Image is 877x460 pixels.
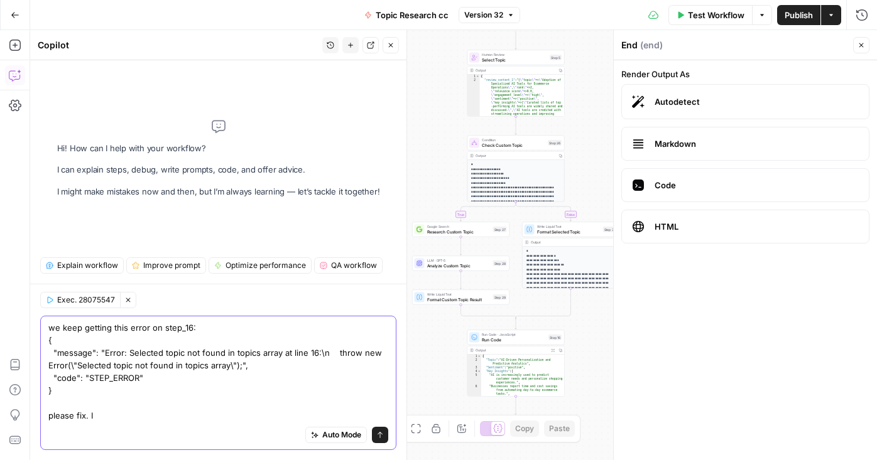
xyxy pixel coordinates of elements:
span: Run Code [482,336,546,343]
div: Step 30 [603,227,617,232]
span: Code [655,179,859,191]
span: Exec. 28075547 [57,294,115,306]
div: 2 [467,78,480,150]
g: Edge from step_5 to step_26 [515,117,517,135]
span: Google Search [427,224,491,229]
textarea: we keep getting this error on step_16: { "message": "Error: Selected topic not found in topics ar... [48,321,388,422]
span: Autodetect [655,95,859,108]
span: Copy [515,423,534,434]
span: Human Review [482,52,547,57]
span: Select Topic [482,56,547,63]
span: ( end ) [640,39,663,51]
div: Step 16 [548,334,562,340]
button: Topic Research cc [357,5,456,25]
button: QA workflow [314,257,383,274]
div: Run Code · JavaScriptRun CodeStep 16Output{ "Topic":"AI-Driven Personalization and Predictive Ana... [467,330,565,397]
label: Render Output As [621,68,869,80]
span: Topic Research cc [376,9,449,21]
div: Human ReviewSelect TopicStep 5Output{ "review_content_1":"{\"topic\"=>\"Adoption of Specialized A... [467,50,565,117]
span: Paste [549,423,570,434]
div: Output [476,348,547,353]
span: Analyze Custom Topic [427,262,491,269]
div: Step 28 [493,260,507,266]
button: Version 32 [459,7,520,23]
span: Optimize performance [226,260,306,271]
g: Edge from step_7 to step_5 [515,31,517,50]
span: Research Custom Topic [427,228,491,235]
span: Test Workflow [688,9,744,21]
div: Step 27 [493,227,507,232]
button: Paste [544,420,575,437]
div: 4 [467,370,481,373]
span: HTML [655,220,859,233]
div: Step 5 [550,55,562,60]
div: Copilot [38,39,319,51]
button: Copy [510,420,539,437]
span: Markdown [655,137,859,150]
span: Run Code · JavaScript [482,332,546,337]
p: I can explain steps, debug, write prompts, code, and offer advice. [57,163,380,176]
span: Toggle code folding, rows 1 through 12 [477,355,481,358]
span: Condition [482,137,545,142]
span: QA workflow [331,260,377,271]
p: Hi! How can I help with your workflow? [57,142,380,155]
button: Optimize performance [209,257,312,274]
g: Edge from step_26 to step_30 [516,202,572,222]
button: Test Workflow [668,5,752,25]
div: 2 [467,358,481,366]
div: Output [476,68,555,73]
span: Format Custom Topic Result [427,296,491,302]
div: 1 [467,75,480,78]
div: End [621,39,849,51]
span: Format Selected Topic [537,228,601,235]
g: Edge from step_16 to end [515,397,517,415]
div: 6 [467,385,481,396]
div: 1 [467,355,481,358]
div: 7 [467,396,481,407]
button: Explain workflow [40,257,124,274]
div: Step 29 [493,294,507,300]
span: Write Liquid Text [537,224,601,229]
div: Output [476,153,555,158]
g: Edge from step_28 to step_29 [460,271,462,289]
div: Write Liquid TextFormat Custom Topic ResultStep 29 [412,290,509,305]
span: Improve prompt [143,260,200,271]
span: Version 32 [464,9,503,21]
div: LLM · GPT-5Analyze Custom TopicStep 28 [412,256,509,271]
button: Exec. 28075547 [40,292,120,308]
div: Output [531,240,610,245]
span: Toggle code folding, rows 1 through 4 [476,75,480,78]
g: Edge from step_27 to step_28 [460,237,462,255]
div: Step 26 [548,140,562,146]
button: Improve prompt [126,257,206,274]
g: Edge from step_26 to step_27 [460,202,516,222]
span: Toggle code folding, rows 4 through 9 [477,370,481,373]
div: Google SearchResearch Custom TopicStep 27 [412,222,509,237]
g: Edge from step_26-conditional-end to step_16 [515,318,517,329]
g: Edge from step_29 to step_26-conditional-end [461,305,516,319]
div: 3 [467,366,481,370]
span: Write Liquid Text [427,292,491,297]
span: LLM · GPT-5 [427,258,491,263]
g: Edge from step_30 to step_26-conditional-end [516,289,571,319]
button: Publish [777,5,820,25]
p: I might make mistakes now and then, but I’m always learning — let’s tackle it together! [57,185,380,198]
span: Auto Mode [322,429,361,441]
button: Auto Mode [305,427,367,443]
span: Publish [785,9,813,21]
span: Check Custom Topic [482,142,545,148]
div: 5 [467,373,481,385]
span: Explain workflow [57,260,118,271]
